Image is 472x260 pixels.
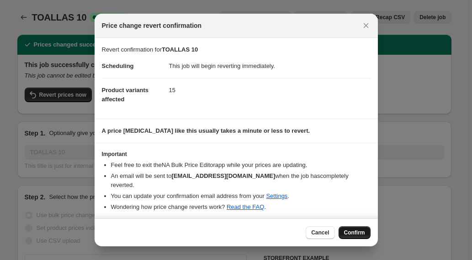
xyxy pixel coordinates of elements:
[311,229,329,236] span: Cancel
[339,226,371,239] button: Confirm
[266,192,287,199] a: Settings
[111,192,371,201] li: You can update your confirmation email address from your .
[169,78,371,102] dd: 15
[162,46,198,53] b: TOALLAS 10
[171,172,275,179] b: [EMAIL_ADDRESS][DOMAIN_NAME]
[111,203,371,212] li: Wondering how price change reverts work? .
[102,21,202,30] span: Price change revert confirmation
[306,226,334,239] button: Cancel
[102,45,371,54] p: Revert confirmation for
[111,172,371,190] li: An email will be sent to when the job has completely reverted .
[169,54,371,78] dd: This job will begin reverting immediately.
[111,161,371,170] li: Feel free to exit the NA Bulk Price Editor app while your prices are updating.
[227,203,264,210] a: Read the FAQ
[102,62,134,69] span: Scheduling
[102,87,149,103] span: Product variants affected
[102,151,371,158] h3: Important
[360,19,372,32] button: Close
[344,229,365,236] span: Confirm
[102,127,310,134] b: A price [MEDICAL_DATA] like this usually takes a minute or less to revert.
